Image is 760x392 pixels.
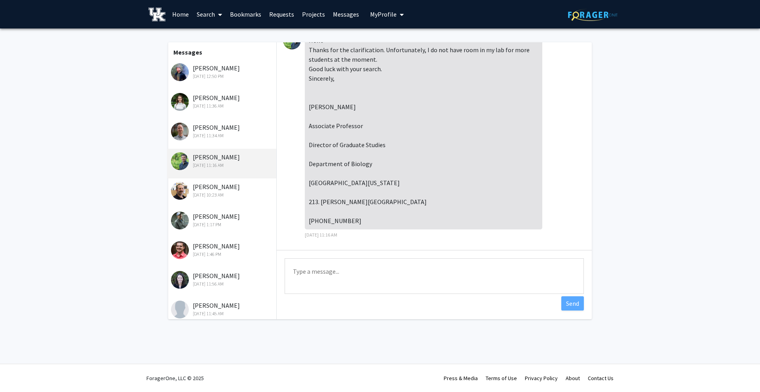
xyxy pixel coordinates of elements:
[171,271,274,288] div: [PERSON_NAME]
[171,162,274,169] div: [DATE] 11:16 AM
[171,93,274,110] div: [PERSON_NAME]
[285,258,584,294] textarea: Message
[171,93,189,111] img: Erin Richard
[171,301,274,317] div: [PERSON_NAME]
[486,375,517,382] a: Terms of Use
[171,241,274,258] div: [PERSON_NAME]
[171,191,274,199] div: [DATE] 10:23 AM
[305,232,337,238] span: [DATE] 11:16 AM
[226,0,265,28] a: Bookmarks
[171,152,189,170] img: Jakub Famulski
[171,182,189,200] img: Ashley Seifert
[171,271,189,289] img: Catherine Linnen
[370,10,397,18] span: My Profile
[171,63,274,80] div: [PERSON_NAME]
[171,310,274,317] div: [DATE] 11:45 AM
[6,356,34,386] iframe: Chat
[171,221,274,228] div: [DATE] 1:17 PM
[444,375,478,382] a: Press & Media
[588,375,614,382] a: Contact Us
[305,32,542,229] div: Hello Thanks for the clarification. Unfortunately, I do not have room in my lab for more students...
[525,375,558,382] a: Privacy Policy
[173,48,202,56] b: Messages
[171,73,274,80] div: [DATE] 12:50 PM
[193,0,226,28] a: Search
[168,0,193,28] a: Home
[171,301,189,318] img: Danielle Herrig
[566,375,580,382] a: About
[171,102,274,110] div: [DATE] 11:36 AM
[171,212,189,229] img: David Westneat
[171,241,189,259] img: Michael Tackenberg
[171,182,274,199] div: [PERSON_NAME]
[171,251,274,258] div: [DATE] 1:46 PM
[561,296,584,311] button: Send
[171,123,274,139] div: [PERSON_NAME]
[329,0,363,28] a: Messages
[568,9,617,21] img: ForagerOne Logo
[148,8,165,21] img: University of Kentucky Logo
[171,152,274,169] div: [PERSON_NAME]
[171,123,189,140] img: Jake Ferguson
[171,63,189,81] img: Jeremy Van Cleve
[298,0,329,28] a: Projects
[171,212,274,228] div: [PERSON_NAME]
[146,364,204,392] div: ForagerOne, LLC © 2025
[265,0,298,28] a: Requests
[171,280,274,288] div: [DATE] 11:56 AM
[171,132,274,139] div: [DATE] 11:34 AM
